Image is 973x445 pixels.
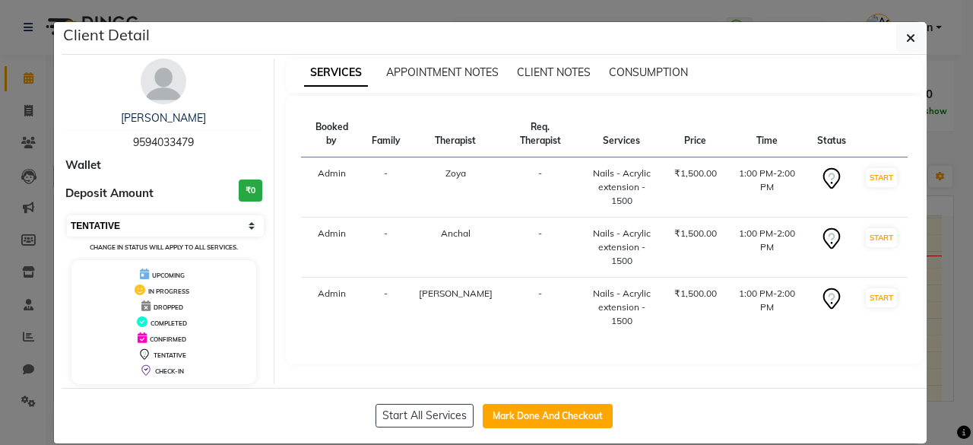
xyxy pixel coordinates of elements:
[609,65,688,79] span: CONSUMPTION
[301,111,363,157] th: Booked by
[304,59,368,87] span: SERVICES
[419,288,493,299] span: [PERSON_NAME]
[148,288,189,295] span: IN PROGRESS
[155,367,184,375] span: CHECK-IN
[90,243,238,251] small: Change in status will apply to all services.
[726,278,808,338] td: 1:00 PM-2:00 PM
[726,157,808,218] td: 1:00 PM-2:00 PM
[502,218,579,278] td: -
[441,227,471,239] span: Anchal
[301,157,363,218] td: Admin
[141,59,186,104] img: avatar
[866,288,897,307] button: START
[301,218,363,278] td: Admin
[121,111,206,125] a: [PERSON_NAME]
[588,227,655,268] div: Nails - Acrylic extension - 1500
[363,278,410,338] td: -
[866,168,897,187] button: START
[151,319,187,327] span: COMPLETED
[674,287,717,300] div: ₹1,500.00
[363,157,410,218] td: -
[502,278,579,338] td: -
[65,157,101,174] span: Wallet
[154,351,186,359] span: TENTATIVE
[502,157,579,218] td: -
[665,111,726,157] th: Price
[152,272,185,279] span: UPCOMING
[674,227,717,240] div: ₹1,500.00
[483,404,613,428] button: Mark Done And Checkout
[578,111,664,157] th: Services
[363,218,410,278] td: -
[726,218,808,278] td: 1:00 PM-2:00 PM
[376,404,474,428] button: Start All Services
[239,180,262,202] h3: ₹0
[502,111,579,157] th: Req. Therapist
[154,304,183,311] span: DROPPED
[588,167,655,208] div: Nails - Acrylic extension - 1500
[133,135,194,149] span: 9594033479
[588,287,655,328] div: Nails - Acrylic extension - 1500
[445,167,466,179] span: Zoya
[65,185,154,202] span: Deposit Amount
[866,228,897,247] button: START
[517,65,591,79] span: CLIENT NOTES
[674,167,717,180] div: ₹1,500.00
[363,111,410,157] th: Family
[808,111,855,157] th: Status
[301,278,363,338] td: Admin
[726,111,808,157] th: Time
[386,65,499,79] span: APPOINTMENT NOTES
[410,111,502,157] th: Therapist
[150,335,186,343] span: CONFIRMED
[63,24,150,46] h5: Client Detail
